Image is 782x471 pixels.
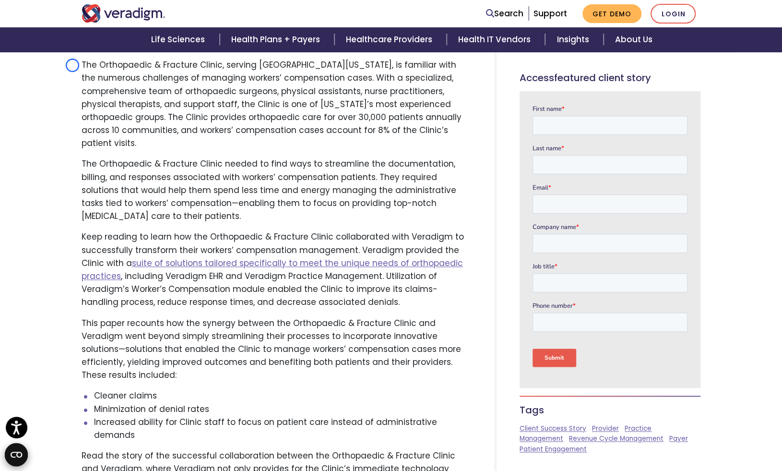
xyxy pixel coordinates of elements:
[604,27,664,52] a: About Us
[334,27,447,52] a: Healthcare Providers
[82,257,463,282] a: suite of solutions tailored specifically to meet the unique needs of orthopaedic practices
[486,7,523,20] a: Search
[94,403,472,416] li: Minimization of denial rates
[533,8,567,19] a: Support
[520,404,700,416] h5: Tags
[520,445,587,454] a: Patient Engagement
[94,389,472,402] li: Cleaner claims
[520,424,586,433] a: Client Success Story
[545,27,603,52] a: Insights
[520,72,700,84] h5: Access
[598,402,770,459] iframe: Drift Chat Widget
[447,27,545,52] a: Health IT Vendors
[533,104,687,374] iframe: Form 0
[582,4,641,23] a: Get Demo
[569,434,664,443] a: Revenue Cycle Management
[592,424,619,433] a: Provider
[651,4,696,24] a: Login
[5,443,28,466] button: Open CMP widget
[82,157,471,223] p: The Orthopaedic & Fracture Clinic needed to find ways to streamline the documentation, billing, a...
[94,416,472,442] li: Increased ability for Clinic staff to focus on patient care instead of administrative demands
[82,59,471,150] p: The Orthopaedic & Fracture Clinic, serving [GEOGRAPHIC_DATA][US_STATE], is familiar with the nume...
[554,71,651,85] span: Featured Client Story
[82,317,471,382] p: This paper recounts how the synergy between the Orthopaedic & Fracture Clinic and Veradigm went b...
[82,230,471,309] p: Keep reading to learn how the Orthopaedic & Fracture Clinic collaborated with Veradigm to success...
[140,27,219,52] a: Life Sciences
[82,4,166,23] img: Veradigm logo
[220,27,334,52] a: Health Plans + Payers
